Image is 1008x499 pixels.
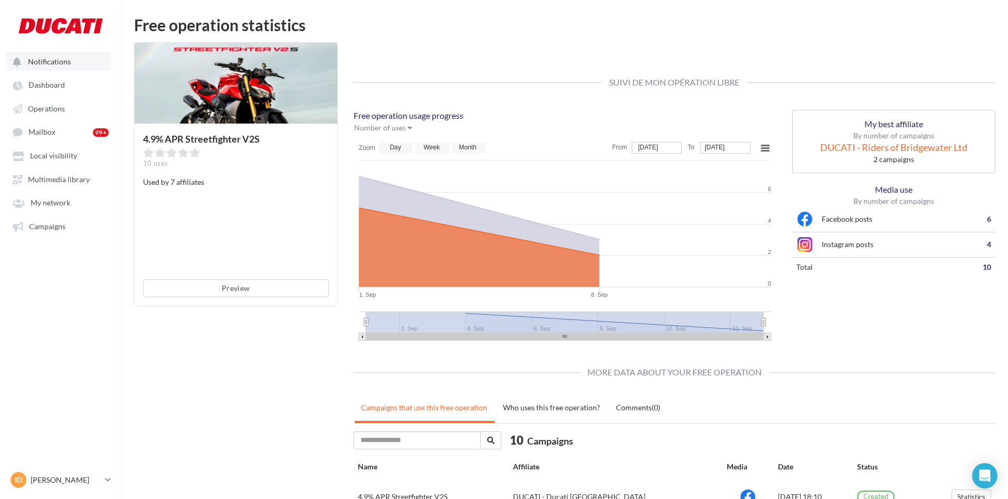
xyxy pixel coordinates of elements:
uib-tab-heading: Comments [616,403,660,412]
span: My network [31,199,70,208]
td: total [792,257,957,277]
tspan: 4 [767,218,771,224]
a: Who uses this free operation? [497,394,606,421]
text: To [688,144,695,151]
tspan: [DATE] [638,144,658,151]
td: Facebook posts [817,206,957,232]
th: Name [354,457,509,480]
text: Zoom [359,144,375,152]
tspan: [DATE] [705,144,725,151]
tspan: 2 [767,249,771,255]
span: Suivi de mon opération libre [601,77,747,87]
a: Dashboard [6,75,115,94]
tspan: 1. Sep [359,291,376,298]
tspan: 8. Sep [591,291,607,298]
p: [PERSON_NAME] [31,475,101,485]
a: My network [6,193,115,212]
a: Comments(0) [610,394,667,421]
div: 4.9% APR Streetfighter V2S [143,134,293,144]
a: Campaigns that use this free operation [355,394,493,421]
p: Media use [792,184,996,196]
uib-tab-heading: Who uses this free operation? [503,403,600,412]
th: Status [853,457,923,480]
div: Free operation statistics [134,17,995,33]
span: Campaigns [29,222,65,231]
span: ID [15,475,22,485]
a: Operations [6,99,115,118]
text: Day [389,144,401,151]
p: My best affiliate [801,118,987,130]
tspan: 6 [767,186,771,192]
div: DUCATI - Riders of Bridgewater Ltd [801,141,987,155]
th: Affiliate [509,457,722,480]
span: Dashboard [28,81,65,90]
span: More data about your free operation [579,367,769,377]
div: 2 campaigns [801,154,987,165]
th: Media [722,457,774,480]
text: From [612,144,627,151]
text: Month [459,144,476,151]
a: Local visibility [6,146,115,165]
span: Notifications [28,57,71,66]
td: 6 [956,206,995,232]
a: ID [PERSON_NAME] [8,470,113,490]
td: Instagram posts [817,232,957,257]
td: 10 [956,257,995,277]
span: 10 [510,432,524,448]
p: Used by 7 affiliates [143,177,329,187]
a: Campaigns [6,216,115,236]
div: Open Intercom Messenger [972,463,997,488]
span: (0) [652,403,660,412]
span: 10 uses [143,159,168,167]
div: 99+ [93,128,109,137]
button: Notifications [6,52,111,71]
button: Number of uses [354,122,419,137]
a: Mailbox 99+ [6,122,115,142]
p: By number of campaigns [792,196,996,206]
p: By number of campaigns [801,130,987,141]
text: Week [423,144,440,151]
span: Number of uses [354,123,406,132]
span: Operations [28,104,65,113]
tspan: 0 [767,280,771,287]
p: Free operation usage progress [354,110,776,122]
span: Mailbox [28,128,55,137]
span: Campaigns [527,435,573,447]
span: Multimedia library [28,175,90,184]
a: Multimedia library [6,170,115,189]
span: Local visibility [30,152,77,161]
th: Date [774,457,853,480]
td: 4 [956,232,995,257]
button: Preview [143,279,329,297]
uib-tab-heading: Campaigns that use this free operation [361,403,487,412]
